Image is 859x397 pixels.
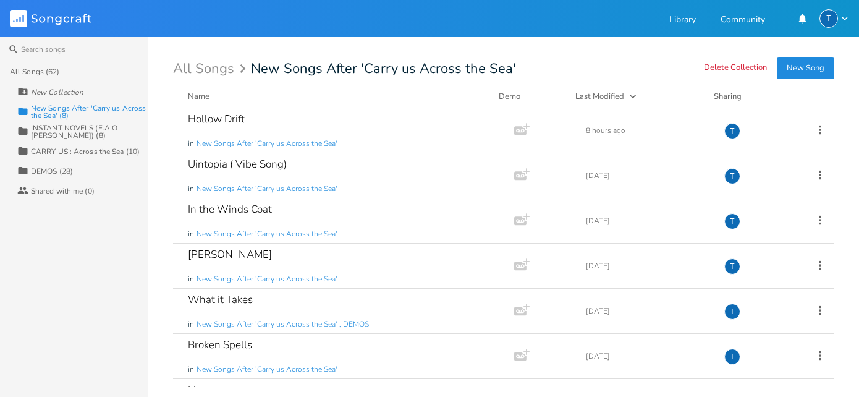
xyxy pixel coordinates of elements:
[724,349,740,365] div: The Killing Tide
[188,91,209,102] div: Name
[819,9,849,28] button: T
[777,57,834,79] button: New Song
[10,68,59,75] div: All Songs (62)
[31,168,73,175] div: DEMOS (28)
[31,187,95,195] div: Shared with me (0)
[586,127,709,134] div: 8 hours ago
[724,304,740,320] div: The Killing Tide
[197,274,337,284] span: New Songs After 'Carry us Across the Sea'
[251,62,516,75] span: New Songs After 'Carry us Across the Sea'
[188,274,194,284] span: in
[188,159,287,169] div: Uintopia ( Vibe Song)
[188,139,194,149] span: in
[31,124,148,139] div: INSTANT NOVELS (F.A.O [PERSON_NAME]) (8)
[586,262,709,270] div: [DATE]
[188,249,272,260] div: [PERSON_NAME]
[724,258,740,275] div: The Killing Tide
[197,184,337,194] span: New Songs After 'Carry us Across the Sea'
[819,9,838,28] div: The Killing Tide
[197,364,337,375] span: New Songs After 'Carry us Across the Sea'
[188,184,194,194] span: in
[586,307,709,315] div: [DATE]
[575,90,699,103] button: Last Modified
[724,168,740,184] div: The Killing Tide
[188,204,272,215] div: In the Winds Coat
[721,15,765,26] a: Community
[575,91,624,102] div: Last Modified
[724,123,740,139] div: The Killing Tide
[188,114,245,124] div: Hollow Drift
[188,229,194,239] span: in
[188,364,194,375] span: in
[31,148,140,155] div: CARRY US : Across the Sea (10)
[669,15,696,26] a: Library
[586,172,709,179] div: [DATE]
[586,217,709,224] div: [DATE]
[173,63,250,75] div: All Songs
[188,294,253,305] div: What it Takes
[586,352,709,360] div: [DATE]
[704,63,767,74] button: Delete Collection
[31,88,83,96] div: New Collection
[724,213,740,229] div: The Killing Tide
[188,319,194,330] span: in
[197,319,369,330] span: New Songs After 'Carry us Across the Sea' , DEMOS
[188,385,210,395] div: Fires
[31,105,148,119] div: New Songs After 'Carry us Across the Sea' (8)
[499,90,561,103] div: Demo
[714,90,788,103] div: Sharing
[197,229,337,239] span: New Songs After 'Carry us Across the Sea'
[188,339,252,350] div: Broken Spells
[197,139,337,149] span: New Songs After 'Carry us Across the Sea'
[188,90,484,103] button: Name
